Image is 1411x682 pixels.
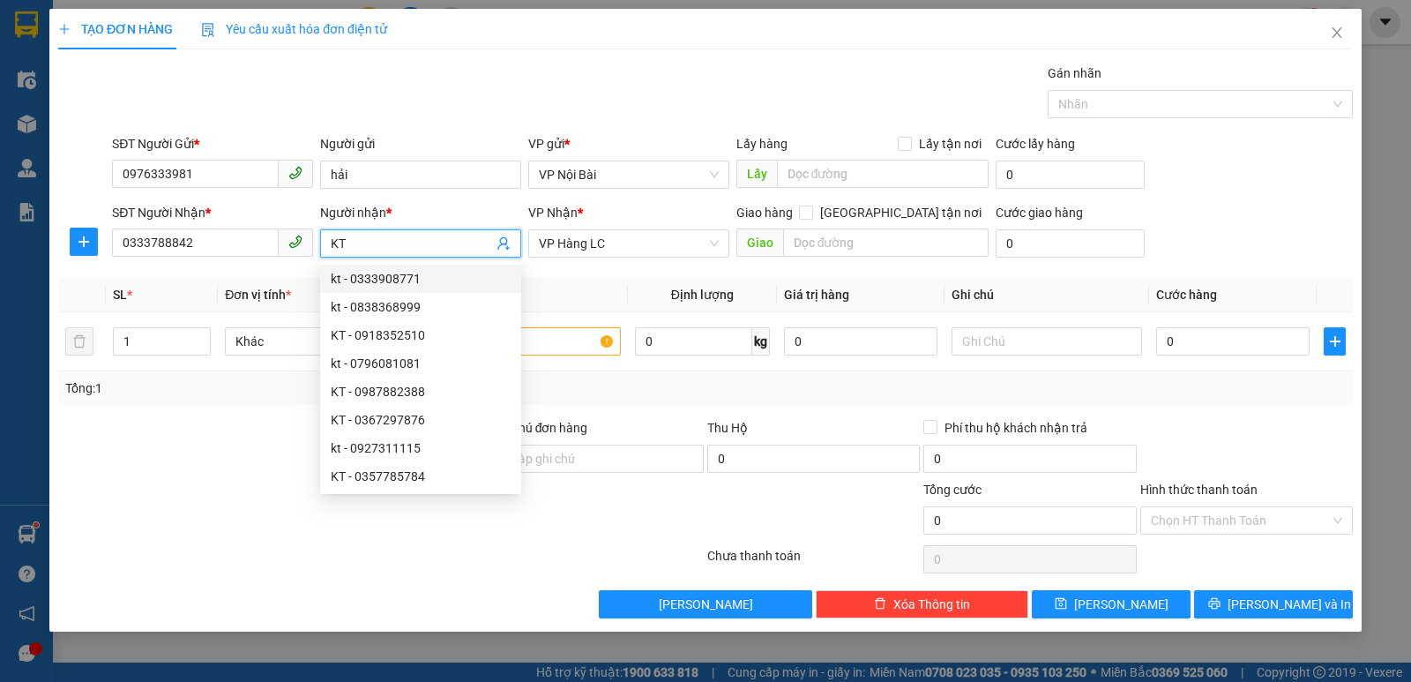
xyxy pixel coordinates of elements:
span: Khác [235,328,405,355]
span: Lấy tận nơi [912,134,989,154]
div: kt - 0796081081 [320,349,521,378]
b: [DOMAIN_NAME] [235,14,426,43]
div: KT - 0918352510 [331,326,511,345]
div: kt - 0927311115 [331,438,511,458]
input: VD: Bàn, Ghế [430,327,621,356]
div: VP gửi [528,134,729,154]
span: Định lượng [671,288,734,302]
div: KT - 0357785784 [320,462,521,491]
span: Xóa Thông tin [893,595,970,614]
span: Yêu cầu xuất hóa đơn điện tử [201,22,387,36]
div: KT - 0918352510 [320,321,521,349]
span: save [1055,597,1067,611]
button: delete [65,327,93,356]
span: plus [71,235,97,249]
label: Ghi chú đơn hàng [491,421,588,435]
span: SL [113,288,127,302]
span: VP Nội Bài [539,161,719,188]
span: plus [58,23,71,35]
button: Close [1312,9,1362,58]
span: phone [288,166,302,180]
input: Cước lấy hàng [996,161,1145,189]
b: Sao Việt [107,41,215,71]
span: printer [1208,597,1221,611]
th: Ghi chú [944,278,1149,312]
button: [PERSON_NAME] [599,590,811,618]
div: KT - 0987882388 [320,378,521,406]
span: Phí thu hộ khách nhận trả [937,418,1094,438]
span: [PERSON_NAME] và In [1228,595,1351,614]
span: Giao hàng [736,206,793,220]
div: kt - 0927311115 [320,434,521,462]
span: [PERSON_NAME] [659,595,753,614]
span: Giao [736,229,783,257]
div: kt - 0838368999 [331,297,511,317]
div: KT - 0367297876 [320,406,521,434]
button: plus [1324,327,1346,356]
span: Tổng cước [923,483,982,497]
span: Cước hàng [1156,288,1217,302]
div: Người nhận [320,203,521,222]
img: logo.jpg [10,14,98,102]
span: Giá trị hàng [784,288,849,302]
input: Dọc đường [783,229,989,257]
span: Lấy hàng [736,137,788,151]
div: kt - 0333908771 [320,265,521,293]
div: Người gửi [320,134,521,154]
span: VP Hàng LC [539,230,719,257]
span: delete [874,597,886,611]
input: Cước giao hàng [996,229,1145,258]
h2: VP Nhận: VP Hàng LC [93,102,426,214]
div: SĐT Người Gửi [112,134,313,154]
span: Lấy [736,160,777,188]
div: SĐT Người Nhận [112,203,313,222]
button: save[PERSON_NAME] [1032,590,1191,618]
span: user-add [496,236,511,251]
span: [PERSON_NAME] [1074,595,1168,614]
label: Gán nhãn [1048,66,1101,80]
span: [GEOGRAPHIC_DATA] tận nơi [813,203,989,222]
h2: LTFD2E9B [10,102,142,131]
span: Đơn vị tính [225,288,291,302]
div: KT - 0357785784 [331,467,511,486]
input: Ghi Chú [952,327,1142,356]
span: plus [1325,334,1345,348]
span: phone [288,235,302,249]
div: KT - 0367297876 [331,410,511,430]
label: Cước lấy hàng [996,137,1075,151]
img: icon [201,23,215,37]
div: kt - 0796081081 [331,354,511,373]
label: Cước giao hàng [996,206,1083,220]
label: Hình thức thanh toán [1140,483,1258,497]
button: deleteXóa Thông tin [816,590,1028,618]
span: Thu Hộ [707,421,748,435]
div: Tổng: 1 [65,378,546,398]
button: printer[PERSON_NAME] và In [1194,590,1353,618]
div: kt - 0333908771 [331,269,511,289]
span: VP Nhận [528,206,578,220]
input: Dọc đường [777,160,989,188]
span: close [1330,26,1344,40]
input: Ghi chú đơn hàng [491,445,704,473]
div: kt - 0838368999 [320,293,521,321]
span: TẠO ĐƠN HÀNG [58,22,173,36]
input: 0 [784,327,937,356]
div: Chưa thanh toán [705,546,922,577]
div: KT - 0987882388 [331,382,511,401]
button: plus [70,228,98,256]
span: kg [752,327,770,356]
